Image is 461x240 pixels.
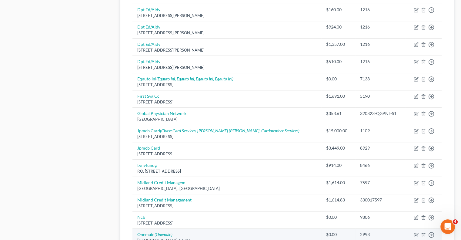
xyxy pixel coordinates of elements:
[137,13,316,19] div: [STREET_ADDRESS][PERSON_NAME]
[155,232,172,237] i: (Onemain)
[360,7,401,13] div: 1216
[326,110,350,117] div: $353.61
[326,93,350,99] div: $1,691.00
[137,76,233,81] a: Eqauto Inl(Eqauto Inl, Eqauto Inl, Eqauto Inl, Eqauto Inl)
[137,117,316,122] div: [GEOGRAPHIC_DATA]
[360,180,401,186] div: 7597
[137,82,316,88] div: [STREET_ADDRESS]
[326,76,350,82] div: $0.00
[137,30,316,36] div: [STREET_ADDRESS][PERSON_NAME]
[160,128,299,133] i: (Chase Card Services, [PERSON_NAME] [PERSON_NAME], Cardmember Services)
[360,145,401,151] div: 8929
[137,232,172,237] a: Onemain(Onemain)
[137,215,145,220] a: Ncb
[360,232,401,238] div: 2993
[326,7,350,13] div: $160.00
[137,180,185,185] a: Midland Credit Managem
[326,232,350,238] div: $0.00
[137,197,192,202] a: Midland Credit Management
[137,65,316,70] div: [STREET_ADDRESS][PERSON_NAME]
[137,59,160,64] a: Dpt Ed/Aidv
[137,168,316,174] div: P.O. [STREET_ADDRESS]
[137,186,316,191] div: [GEOGRAPHIC_DATA], [GEOGRAPHIC_DATA]
[326,180,350,186] div: $1,614.00
[137,99,316,105] div: [STREET_ADDRESS]
[137,93,159,99] a: First Svg Cc
[137,128,299,133] a: Jpmcb Card(Chase Card Services, [PERSON_NAME] [PERSON_NAME], Cardmember Services)
[156,76,233,81] i: (Eqauto Inl, Eqauto Inl, Eqauto Inl, Eqauto Inl)
[360,162,401,168] div: 8466
[326,41,350,47] div: $1,357.00
[360,76,401,82] div: 7138
[360,93,401,99] div: 5190
[137,7,160,12] a: Dpt Ed/Aidv
[326,214,350,220] div: $0.00
[360,41,401,47] div: 1216
[360,59,401,65] div: 1216
[137,47,316,53] div: [STREET_ADDRESS][PERSON_NAME]
[137,24,160,29] a: Dpt Ed/Aidv
[137,151,316,157] div: [STREET_ADDRESS]
[326,145,350,151] div: $3,449.00
[440,219,455,234] iframe: Intercom live chat
[360,214,401,220] div: 9806
[360,110,401,117] div: 320823-QGPNL-S1
[326,59,350,65] div: $510.00
[137,134,316,140] div: [STREET_ADDRESS]
[326,162,350,168] div: $914.00
[360,128,401,134] div: 1109
[137,145,160,150] a: Jpmcb Card
[326,128,350,134] div: $15,000.00
[137,220,316,226] div: [STREET_ADDRESS]
[360,24,401,30] div: 1216
[137,203,316,209] div: [STREET_ADDRESS]
[453,219,458,224] span: 4
[360,197,401,203] div: 330017597
[137,42,160,47] a: Dpt Ed/Aidv
[137,163,157,168] a: Lvnvfundg
[137,111,186,116] a: Global Physician Network
[326,197,350,203] div: $1,614.83
[326,24,350,30] div: $924.00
